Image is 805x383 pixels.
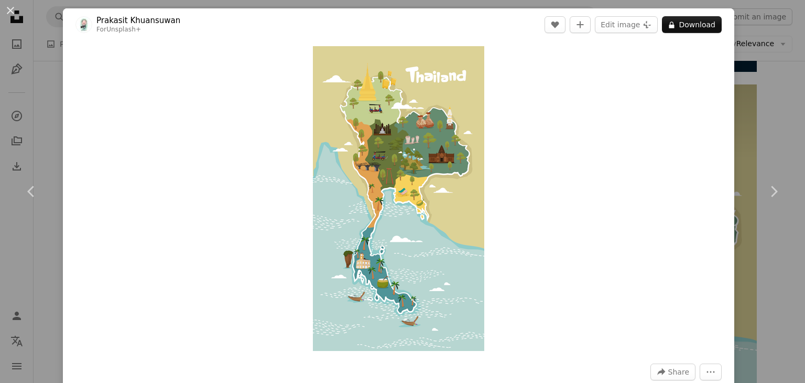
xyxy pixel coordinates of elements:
button: Share this image [650,364,695,380]
span: Share [668,364,689,380]
button: Add to Collection [570,16,591,33]
button: Download [662,16,722,33]
img: Go to Prakasit Khuansuwan's profile [75,16,92,33]
button: Zoom in on this image [313,46,484,351]
div: For [96,26,180,34]
button: Like [545,16,565,33]
button: Edit image [595,16,658,33]
a: Prakasit Khuansuwan [96,15,180,26]
a: Unsplash+ [106,26,141,33]
button: More Actions [700,364,722,380]
img: A map of thailand with a lot of different things on it [313,46,484,351]
a: Next [742,141,805,242]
